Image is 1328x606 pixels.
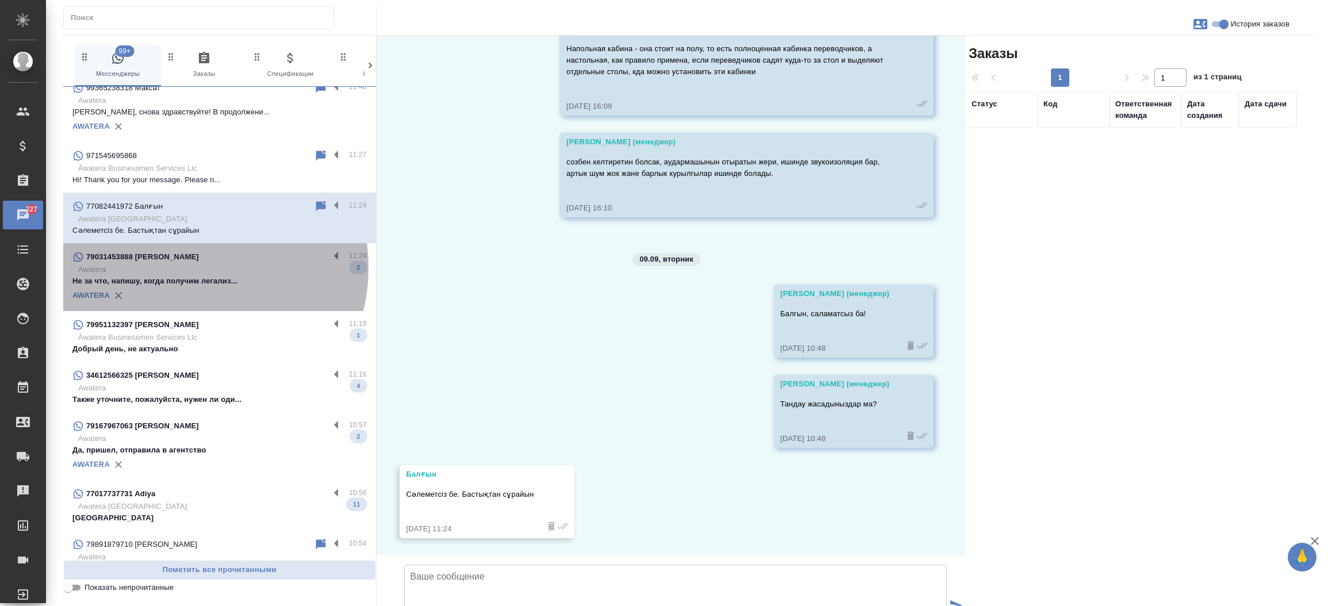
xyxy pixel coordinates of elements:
[349,318,367,329] p: 11:19
[349,487,367,498] p: 10:56
[72,291,110,300] a: AWATERA
[86,201,163,212] p: 77082441972 Балғын
[252,51,329,79] span: Спецификации
[72,122,110,131] a: AWATERA
[72,460,110,469] a: AWATERA
[406,523,534,535] div: [DATE] 11:24
[1187,10,1214,38] button: Заявки
[350,431,367,442] span: 2
[110,287,127,304] button: Удалить привязку
[63,480,376,531] div: 77017737731 Adiya10:56Awatera [GEOGRAPHIC_DATA][GEOGRAPHIC_DATA]11
[349,250,367,262] p: 11:24
[72,174,367,186] p: Hi! Thank you for your message. Please n...
[314,200,328,213] div: Пометить непрочитанным
[349,149,367,160] p: 11:27
[85,582,174,593] span: Показать непрочитанные
[72,106,367,118] p: [PERSON_NAME], снова здравствуйте! В продолжени...
[314,538,328,551] div: Пометить непрочитанным
[79,51,156,79] span: Мессенджеры
[314,81,328,95] div: Пометить непрочитанным
[349,369,367,380] p: 11:16
[3,201,43,229] a: 227
[78,95,367,106] p: Awatera
[780,433,893,444] div: [DATE] 10:48
[86,251,199,263] p: 79031453888 [PERSON_NAME]
[78,551,367,563] p: Awatera
[63,311,376,362] div: 79951132397 [PERSON_NAME]11:19Àwatera Businessmen Services LlcДобрый день, не актуально1
[86,319,199,331] p: 79951132397 [PERSON_NAME]
[639,254,693,265] p: 09.09, вторник
[86,539,197,550] p: 79891879710 [PERSON_NAME]
[338,51,415,79] span: Клиенты
[566,156,893,179] p: созбен келтиретин болсак, аудармашынын отыратын жери, ишинде звукоизоляция бар, артык шум жок жан...
[79,51,90,62] svg: Зажми и перетащи, чтобы поменять порядок вкладок
[110,118,127,135] button: Удалить привязку
[63,412,376,480] div: 79167967063 [PERSON_NAME]10:57AwateraДа, пришел, отправила в агентство2AWATERA
[72,394,367,405] p: Также уточните, пожалуйста, нужен ли оди...
[780,288,893,300] div: [PERSON_NAME] (менеджер)
[780,398,893,410] p: Тандау жасадыныздар ма?
[63,193,376,243] div: 77082441972 Балғын11:24Awatera [GEOGRAPHIC_DATA]Сәлеметсіз бе. Бастықтан сұрайын
[350,262,367,273] span: 2
[86,488,155,500] p: 77017737731 Adiya
[86,370,199,381] p: 34612566325 [PERSON_NAME]
[966,44,1018,63] span: Заказы
[86,420,199,432] p: 79167967063 [PERSON_NAME]
[19,204,45,215] span: 227
[314,149,328,163] div: Пометить непрочитанным
[72,225,367,236] p: Сәлеметсіз бе. Бастықтан сұрайын
[349,419,367,431] p: 10:57
[166,51,176,62] svg: Зажми и перетащи, чтобы поменять порядок вкладок
[566,202,893,214] div: [DATE] 16:10
[78,213,367,225] p: Awatera [GEOGRAPHIC_DATA]
[1043,98,1057,110] div: Код
[63,243,376,311] div: 79031453888 [PERSON_NAME]11:24AwateraНе за что, напишу, когда получим легализ...2AWATERA
[78,332,367,343] p: Àwatera Businessmen Services Llc
[349,81,367,93] p: 11:48
[78,264,367,275] p: Awatera
[780,308,893,320] p: Балгын, саламатсыз ба!
[63,362,376,412] div: 34612566325 [PERSON_NAME]11:16AwateraТакже уточните, пожалуйста, нужен ли оди...4
[72,512,367,524] p: [GEOGRAPHIC_DATA]
[252,51,263,62] svg: Зажми и перетащи, чтобы поменять порядок вкладок
[78,433,367,444] p: Awatera
[86,82,160,94] p: 99365238318 Максат
[63,74,376,142] div: 99365238318 Максат11:48Awatera[PERSON_NAME], снова здравствуйте! В продолжени...AWATERA
[63,142,376,193] div: 97154569586811:27Àwatera Businessmen Services LlcHi! Thank you for your message. Please n...
[78,382,367,394] p: Awatera
[70,563,370,577] span: Пометить все прочитанными
[349,200,367,211] p: 11:24
[780,378,893,390] div: [PERSON_NAME] (менеджер)
[349,538,367,549] p: 10:54
[406,469,534,480] div: Балғын
[72,343,367,355] p: Добрый день, не актуально
[1193,70,1242,87] span: из 1 страниц
[1115,98,1176,121] div: Ответственная команда
[972,98,997,110] div: Статус
[115,45,134,57] span: 99+
[566,101,893,112] div: [DATE] 16:09
[78,501,367,512] p: Awatera [GEOGRAPHIC_DATA]
[1245,98,1287,110] div: Дата сдачи
[566,43,893,78] p: Напольная кабина - она стоит на полу, то есть полноценная кабинка переводчиков, а настольная, как...
[1288,543,1317,572] button: 🙏
[780,343,893,354] div: [DATE] 10:48
[350,380,367,392] span: 4
[166,51,243,79] span: Заказы
[63,531,376,599] div: 79891879710 [PERSON_NAME]10:54Awatera[PERSON_NAME], добрый день! Меня зовут [PERSON_NAME]. Во...A...
[338,51,349,62] svg: Зажми и перетащи, чтобы поменять порядок вкладок
[350,329,367,341] span: 1
[1292,545,1312,569] span: 🙏
[1187,98,1233,121] div: Дата создания
[1231,18,1289,30] span: История заказов
[86,150,137,162] p: 971545695868
[346,498,367,510] span: 11
[72,444,367,456] p: Да, пришел, отправила в агентство
[72,275,367,287] p: Не за что, напишу, когда получим легализ...
[110,456,127,473] button: Удалить привязку
[406,489,534,500] p: Сәлеметсіз бе. Бастықтан сұрайын
[566,136,893,148] div: [PERSON_NAME] (менеджер)
[71,10,333,26] input: Поиск
[78,163,367,174] p: Àwatera Businessmen Services Llc
[63,560,376,580] button: Пометить все прочитанными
